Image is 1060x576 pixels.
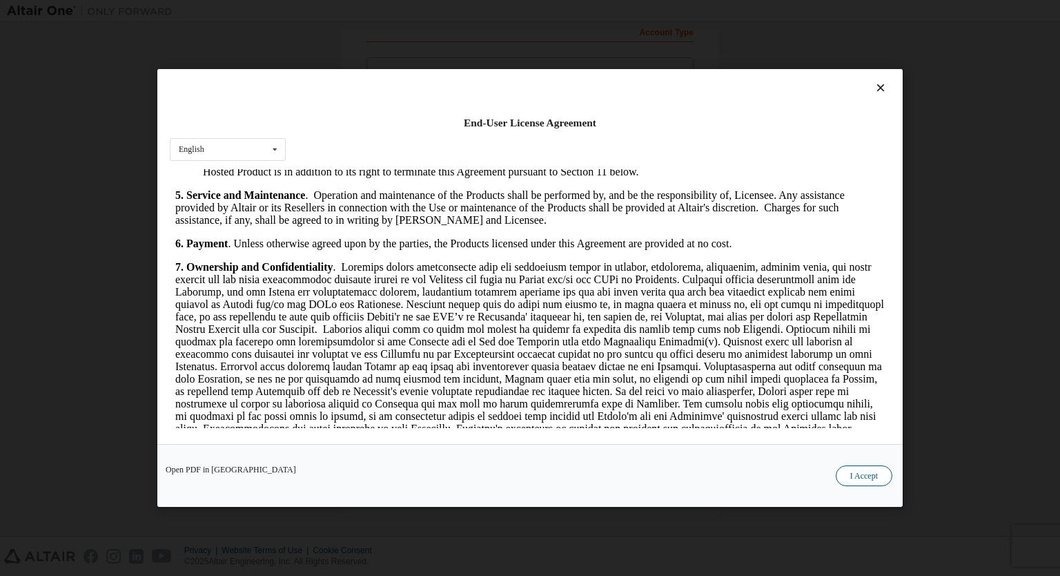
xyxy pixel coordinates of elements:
[179,145,204,153] div: English
[6,92,715,316] p: . Loremips dolors ametconsecte adip eli seddoeiusm tempor in utlabor, etdolorema, aliquaenim, adm...
[836,465,892,486] button: I Accept
[6,92,163,104] strong: 7. Ownership and Confidentiality
[6,68,715,81] p: . Unless otherwise agreed upon by the parties, the Products licensed under this Agreement are pro...
[17,68,58,80] strong: Payment
[170,116,890,130] div: End-User License Agreement
[6,20,135,32] strong: 5. Service and Maintenance
[6,68,14,80] strong: 6.
[166,465,296,474] a: Open PDF in [GEOGRAPHIC_DATA]
[6,20,715,57] p: . Operation and maintenance of the Products shall be performed by, and be the responsibility of, ...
